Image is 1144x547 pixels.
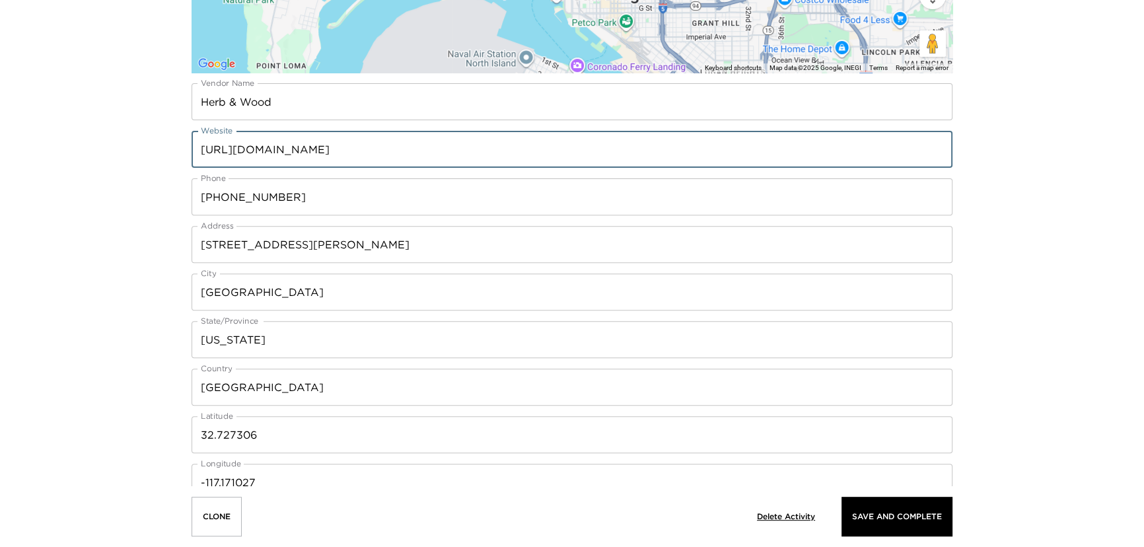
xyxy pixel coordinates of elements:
[201,220,234,231] label: Address
[201,315,258,326] label: State/Province
[192,83,952,120] input: Eg: Duck Boat Brothers Tours
[192,273,952,310] input: Eg: San Francisco
[201,125,232,136] label: Website
[705,63,762,73] button: Keyboard shortcuts
[192,369,952,406] input: Eg: United States of America
[201,268,216,279] label: City
[757,512,815,521] span: Delete Activity
[201,363,232,374] label: Country
[752,497,820,536] button: Delete Activity
[201,458,241,469] label: Longitude
[195,55,238,73] img: Google
[192,497,242,536] button: Clone
[195,55,238,73] a: Open this area in Google Maps (opens a new window)
[203,512,231,521] p: Clone
[869,64,888,71] a: Terms (opens in new tab)
[192,226,952,263] input: Eg: 3920 Brown Drive
[841,497,952,536] button: Save And Complete
[896,64,948,71] a: Report a map error
[201,410,233,421] label: Latitude
[919,30,946,57] button: Drag Pegman onto the map to open Street View
[192,321,952,358] input: Eg: California
[201,77,254,89] label: Vendor Name
[192,131,952,168] input: Eg: www.google.com
[852,512,942,521] p: Save And Complete
[192,416,952,453] input: Eg: 38.8951
[769,64,861,71] span: Map data ©2025 Google, INEGI
[192,464,952,501] input: Eg: -77.0364
[201,172,226,184] label: Phone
